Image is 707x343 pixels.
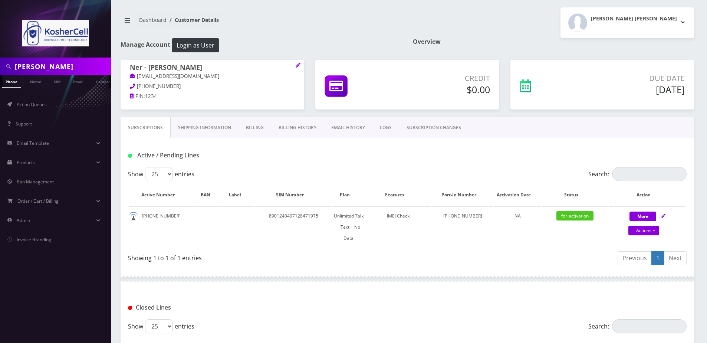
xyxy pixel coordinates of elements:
[591,16,677,22] h2: [PERSON_NAME] [PERSON_NAME]
[128,251,402,262] div: Showing 1 to 1 of 1 entries
[398,84,490,95] h5: $0.00
[2,75,21,88] a: Phone
[129,206,195,248] td: [PHONE_NUMBER]
[609,184,686,206] th: Action: activate to sort column ascending
[145,167,173,181] select: Showentries
[121,117,171,138] a: Subscriptions
[139,16,167,23] a: Dashboard
[494,184,541,206] th: Activation Date: activate to sort column ascending
[128,152,307,159] h1: Active / Pending Lines
[588,319,687,333] label: Search:
[255,184,332,206] th: SIM Number: activate to sort column ascending
[170,40,219,49] a: Login as User
[618,251,652,265] a: Previous
[398,73,490,84] p: Credit
[514,213,521,219] span: NA
[651,251,664,265] a: 1
[629,212,656,221] button: More
[171,117,239,138] a: Shipping Information
[130,73,219,80] a: [EMAIL_ADDRESS][DOMAIN_NAME]
[137,83,181,89] span: [PHONE_NUMBER]
[50,75,64,87] a: SIM
[17,198,59,204] span: Order / Cart / Billing
[588,167,687,181] label: Search:
[128,154,132,158] img: Active / Pending Lines
[130,63,295,72] h1: Ner - [PERSON_NAME]
[130,93,145,100] a: PIN:
[612,319,687,333] input: Search:
[167,16,219,24] li: Customer Details
[26,75,45,87] a: Name
[17,217,30,223] span: Admin
[129,184,195,206] th: Active Number: activate to sort column ascending
[92,75,117,87] a: Company
[16,121,32,127] span: Support
[172,38,219,52] button: Login as User
[324,117,372,138] a: EMAIL HISTORY
[542,184,608,206] th: Status: activate to sort column ascending
[145,93,157,99] span: 1234
[145,319,173,333] select: Showentries
[121,38,402,52] h1: Manage Account
[413,38,694,45] h1: Overview
[556,211,593,220] span: for-activation
[578,84,685,95] h5: [DATE]
[223,184,254,206] th: Label: activate to sort column ascending
[271,117,324,138] a: Billing History
[333,206,365,248] td: Unlimited Talk + Text + No Data
[239,117,271,138] a: Billing
[129,212,138,221] img: default.png
[560,7,694,38] button: [PERSON_NAME] [PERSON_NAME]
[121,12,402,33] nav: breadcrumb
[195,184,223,206] th: BAN: activate to sort column ascending
[365,210,431,222] div: IMEI Check
[15,59,109,73] input: Search in Company
[17,236,51,243] span: Invoice Branding
[399,117,468,138] a: SUBSCRIPTION CHANGES
[17,140,49,146] span: Email Template
[17,159,35,166] span: Products
[612,167,687,181] input: Search:
[333,184,365,206] th: Plan: activate to sort column ascending
[17,101,47,108] span: Action Queues
[432,184,493,206] th: Port-In Number: activate to sort column ascending
[372,117,399,138] a: LOGS
[578,73,685,84] p: Due Date
[128,304,307,311] h1: Closed Lines
[432,206,493,248] td: [PHONE_NUMBER]
[365,184,431,206] th: Features: activate to sort column ascending
[255,206,332,248] td: 8901240497128471975
[128,167,194,181] label: Show entries
[664,251,687,265] a: Next
[22,20,89,46] img: KosherCell
[128,306,132,310] img: Closed Lines
[128,319,194,333] label: Show entries
[628,226,659,235] a: Actions
[17,179,54,185] span: Ban Management
[69,75,87,87] a: Email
